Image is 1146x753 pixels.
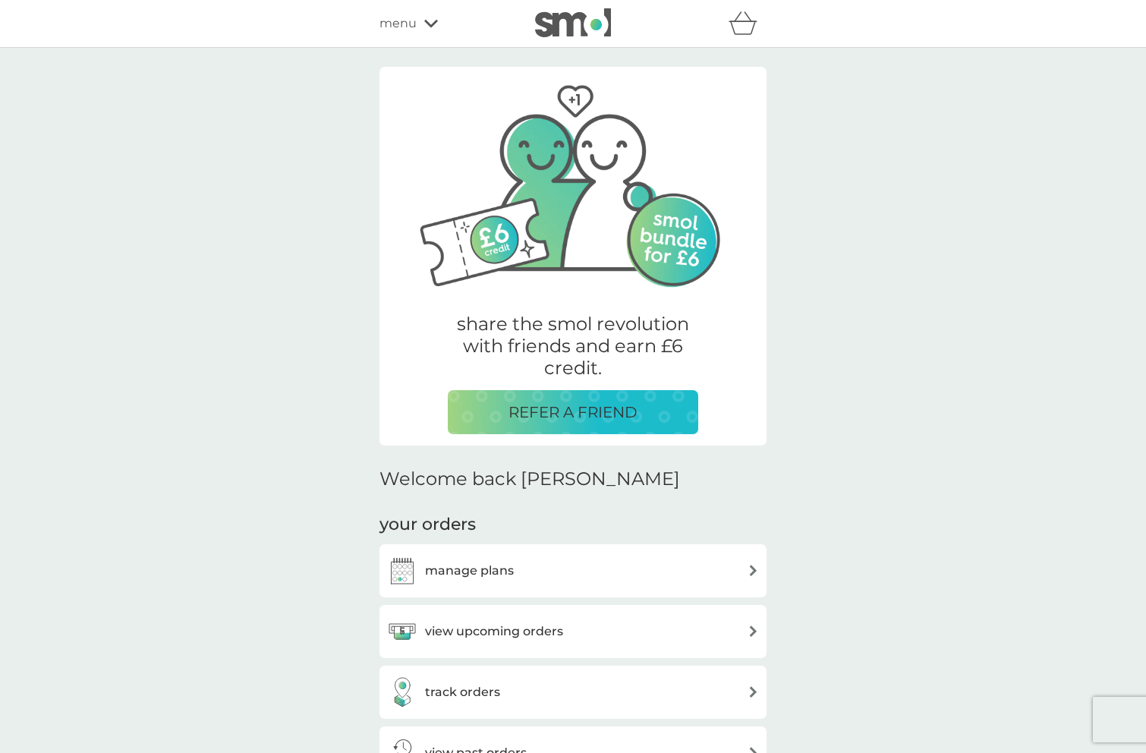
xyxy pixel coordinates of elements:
[425,682,500,702] h3: track orders
[402,67,744,295] img: Two friends, one with their arm around the other.
[425,561,514,581] h3: manage plans
[448,390,698,434] button: REFER A FRIEND
[379,14,417,33] span: menu
[379,513,476,537] h3: your orders
[425,622,563,641] h3: view upcoming orders
[508,400,638,424] p: REFER A FRIEND
[729,8,767,39] div: basket
[535,8,611,37] img: smol
[379,468,680,490] h2: Welcome back [PERSON_NAME]
[748,686,759,698] img: arrow right
[748,565,759,576] img: arrow right
[748,625,759,637] img: arrow right
[448,313,698,379] p: share the smol revolution with friends and earn £6 credit.
[379,69,767,446] a: Two friends, one with their arm around the other.share the smol revolution with friends and earn ...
